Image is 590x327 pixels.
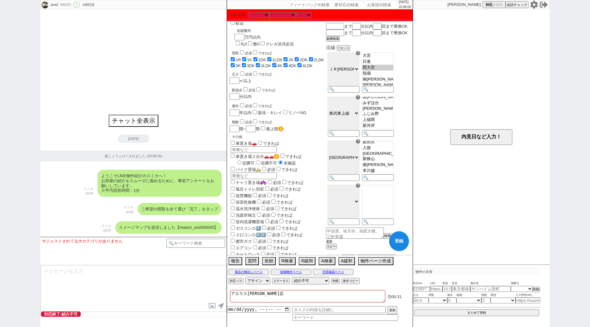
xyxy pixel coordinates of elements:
label: クレカ決済必須 [265,42,294,46]
option: [PERSON_NAME] [362,82,393,87]
input: チャリ置き場 [231,180,235,184]
div: ☓ [356,95,360,99]
div: [DATE] [118,134,149,143]
input: 近隣可 [237,160,241,164]
div: ! [73,2,80,8]
input: https://suumo.jp/chintai/jnc_000022489271 [430,286,443,292]
label: できれば [280,233,302,237]
label: できれば [278,187,301,191]
button: 依頼 [262,257,276,265]
label: できれば [274,252,297,257]
option: [PERSON_NAME] [362,106,393,111]
p: 18:09 [102,228,111,233]
span: 必須 [270,219,278,224]
span: 必須 [266,252,274,257]
input: 都市ガス [231,239,235,243]
div: 万円以内 [234,26,294,47]
button: 削除 [533,287,540,292]
button: 報告 [229,257,242,265]
span: 家賃 [443,281,452,286]
input: 温水洗浄便座 [231,206,235,210]
option: 新河岸 [362,123,393,129]
input: キーワード [293,314,398,321]
input: できれば [267,193,271,197]
button: 追加 [387,306,397,314]
div: ㎡以上 [229,71,325,84]
div: 築年 [232,102,325,108]
label: 2LDK [314,58,324,62]
input: できれば [253,119,257,123]
div: 年以内 [229,102,325,116]
button: 質問 [245,257,259,265]
div: ようこそLINE物件紹介のスミカへ！ お部屋の紹介をスムーズに進めるために、事前アンケートをお願いしています。 ※平均回答時間：1分 [98,170,222,196]
label: できれば [255,88,275,92]
option: 大宮 [362,53,393,59]
label: 車置き場２台分🚗🚗 [229,154,279,159]
span: 対応 [486,2,492,7]
div: 589203 [58,2,72,7]
div: ☓ [356,51,360,55]
button: チャット全表示 [109,115,158,127]
label: 車置き場🚗 [229,141,257,146]
div: イメージマップを送信しました【madori_set/000000】 [115,221,222,234]
option: 新狭山 [362,156,393,162]
input: できれば [275,206,279,210]
input: できれば [267,245,271,249]
input: できれば [279,187,284,191]
input: エアコン [231,245,235,249]
label: できれば [270,200,293,205]
label: できれば [252,72,272,76]
label: 3LDK [261,63,271,68]
label: できれば [274,206,297,211]
p: スミカ [84,187,93,191]
label: 築浅・キレイ [258,110,282,115]
button: リセット [341,255,355,260]
input: フィードバックID検索 [288,1,332,8]
label: できれば [270,213,293,218]
input: 2 [481,297,491,303]
button: 冬眠 [331,278,340,284]
input: 🔍 [362,86,394,93]
button: A検索 [319,257,335,265]
div: 間取 [232,49,325,56]
input: 🔍 [362,130,394,137]
input: できれば [271,200,275,204]
span: 必須 [245,120,252,124]
span: 必須 [258,193,266,198]
span: 広さ [413,293,429,298]
input: 車種など [231,146,277,153]
label: 浴室乾燥機 [229,200,256,205]
label: 2DK [300,58,307,62]
option: 新所沢 [362,139,393,145]
input: お客様ID検索 [366,1,397,8]
input: 🔍 [362,219,394,225]
p: 18:09 [84,191,93,196]
div: 駅徒歩 [232,86,325,93]
button: 範囲検索 [326,36,340,42]
input: できれば [253,103,257,107]
span: 間取 [429,293,447,298]
label: できれば [252,104,272,108]
input: サンハイム田町 [470,286,511,292]
p: 10:46:56 [399,5,411,10]
div: まで 分以内 [326,30,410,36]
input: できれば [271,213,275,217]
option: 本川越 [362,168,393,174]
span: 必須 [245,51,252,55]
span: 会話チェック [507,2,527,7]
span: 回まで乗換OK [382,24,408,29]
label: 引越し時期： [229,12,248,17]
button: 候補物件ページ [271,269,311,275]
label: 4LDK [302,63,313,68]
div: サジェストされてる大カテゴリがありません [42,239,166,244]
label: オートロック [229,252,260,257]
input: できれば [258,141,262,145]
label: できれば [281,180,303,185]
input: 車置き場🚗 [231,141,235,145]
p: スミカ [102,223,111,228]
button: [GEOGRAPHIC_DATA]全域 [356,255,396,260]
div: 階~ 階 [229,125,325,132]
label: 1DK [258,58,266,62]
input: 浴室乾燥機 [231,200,235,204]
button: 条件コピー [342,278,360,284]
